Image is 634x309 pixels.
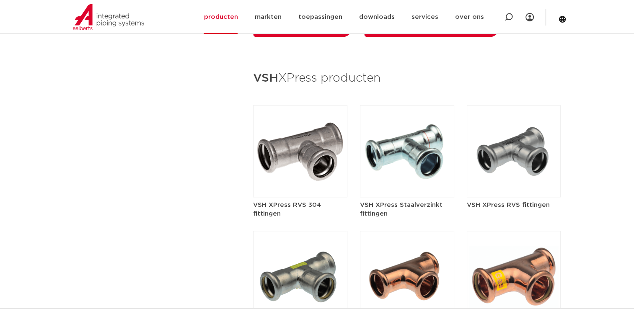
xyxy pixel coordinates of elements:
a: VSH XPress RVS fittingen [467,148,561,209]
h5: VSH XPress RVS 304 fittingen [253,201,347,218]
a: VSH XPress Staalverzinkt fittingen [360,148,454,218]
a: VSH XPress RVS 304 fittingen [253,148,347,218]
h3: XPress producten [253,69,561,88]
h5: VSH XPress RVS fittingen [467,201,561,209]
h5: VSH XPress Staalverzinkt fittingen [360,201,454,218]
strong: VSH [253,72,278,84]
